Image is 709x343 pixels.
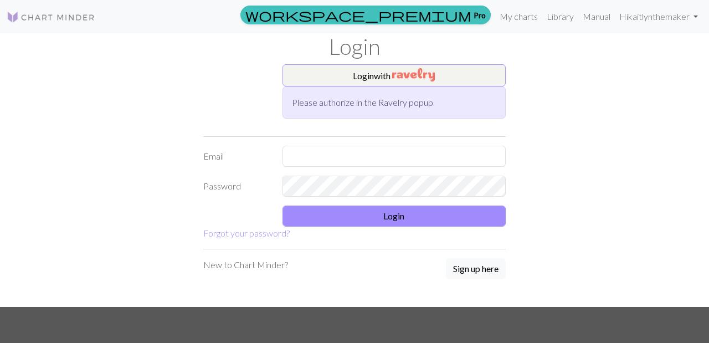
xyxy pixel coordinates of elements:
button: Sign up here [446,258,506,279]
h1: Login [39,33,670,60]
label: Email [197,146,276,167]
button: Loginwith [282,64,506,86]
label: Password [197,176,276,197]
a: My charts [495,6,542,28]
span: workspace_premium [245,7,471,23]
div: Please authorize in the Ravelry popup [282,86,506,119]
a: Library [542,6,578,28]
a: Pro [240,6,491,24]
a: Forgot your password? [203,228,290,238]
a: Manual [578,6,615,28]
p: New to Chart Minder? [203,258,288,272]
a: Hikaitlynthemaker [615,6,702,28]
img: Ravelry [392,68,435,81]
button: Login [282,206,506,227]
a: Sign up here [446,258,506,280]
img: Logo [7,11,95,24]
